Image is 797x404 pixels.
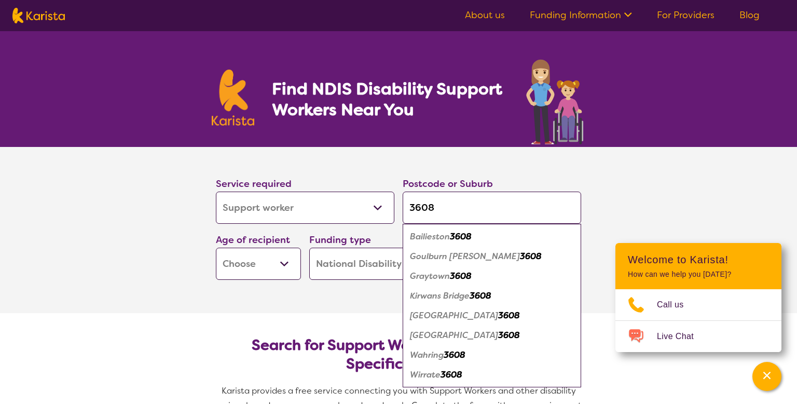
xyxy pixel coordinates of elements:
ul: Choose channel [615,289,781,352]
em: 3608 [498,310,520,321]
input: Type [403,192,581,224]
label: Funding type [309,234,371,246]
em: 3608 [450,231,472,242]
em: 3608 [520,251,542,262]
div: Channel Menu [615,243,781,352]
a: Funding Information [530,9,632,21]
span: Live Chat [657,329,706,344]
em: 3608 [450,271,472,281]
p: How can we help you [DATE]? [628,270,769,279]
h2: Search for Support Workers by Location & Specific Needs [224,336,573,373]
em: Graytown [410,271,450,281]
a: Blog [739,9,760,21]
em: Wahring [410,349,444,360]
div: Wirrate 3608 [408,365,576,385]
em: 3608 [441,369,462,380]
em: Goulburn [PERSON_NAME] [410,251,520,262]
a: For Providers [657,9,714,21]
div: Goulburn Weir 3608 [408,247,576,266]
div: Graytown 3608 [408,266,576,286]
img: support-worker [525,56,585,147]
img: Karista logo [12,8,65,23]
em: Kirwans Bridge [410,290,470,301]
button: Channel Menu [752,362,781,391]
div: Kirwans Bridge 3608 [408,286,576,306]
em: 3608 [444,349,465,360]
h2: Welcome to Karista! [628,253,769,266]
label: Age of recipient [216,234,290,246]
em: 3608 [498,330,520,341]
div: Bailieston 3608 [408,227,576,247]
div: Mitchellstown 3608 [408,306,576,326]
em: Bailieston [410,231,450,242]
a: About us [465,9,505,21]
em: Wirrate [410,369,441,380]
label: Service required [216,178,292,190]
em: [GEOGRAPHIC_DATA] [410,310,498,321]
label: Postcode or Suburb [403,178,493,190]
div: Wahring 3608 [408,345,576,365]
h1: Find NDIS Disability Support Workers Near You [272,78,504,120]
span: Call us [657,297,696,313]
em: [GEOGRAPHIC_DATA] [410,330,498,341]
div: Nagambie 3608 [408,326,576,345]
img: Karista logo [212,70,254,126]
em: 3608 [470,290,491,301]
